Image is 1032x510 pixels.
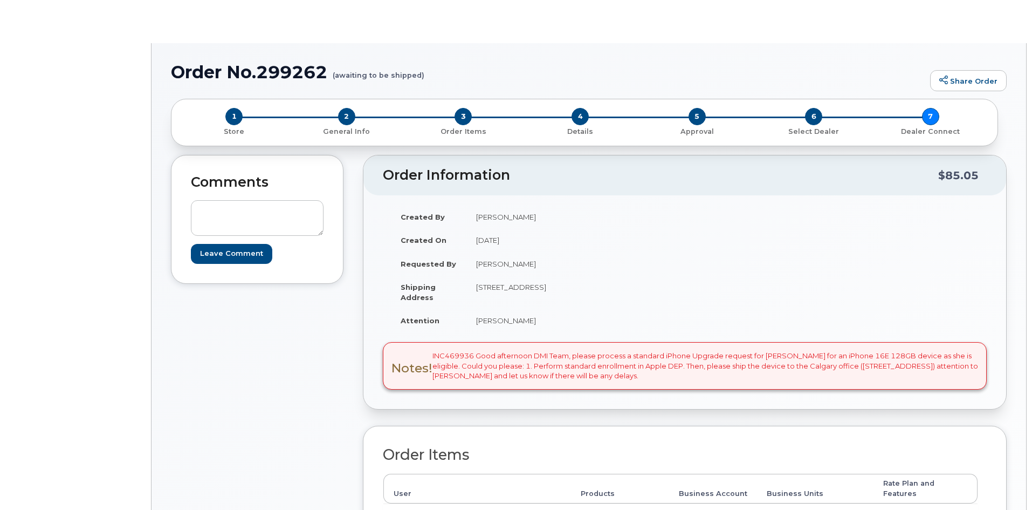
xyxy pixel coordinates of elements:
a: 5 Approval [638,125,755,137]
span: 6 [805,108,822,125]
h2: Order Information [383,168,938,183]
h2: Comments [191,175,324,190]
a: 4 Details [522,125,639,137]
th: Products [571,474,669,504]
strong: Attention [401,316,439,325]
span: 2 [338,108,355,125]
div: INC469936 Good afternoon DMI Team, please process a standard iPhone Upgrade request for [PERSON_N... [383,342,987,390]
td: [PERSON_NAME] [466,205,677,229]
input: Leave Comment [191,244,272,264]
a: 3 Order Items [405,125,522,137]
td: [STREET_ADDRESS] [466,275,677,309]
span: 5 [689,108,706,125]
span: 4 [572,108,589,125]
strong: Created By [401,213,445,221]
p: Select Dealer [760,127,868,137]
strong: Shipping Address [401,283,436,302]
p: General Info [293,127,401,137]
p: Details [526,127,635,137]
th: Rate Plan and Features [873,474,978,504]
th: Business Units [757,474,874,504]
small: (awaiting to be shipped) [333,63,424,79]
a: 1 Store [180,125,288,137]
a: 2 General Info [288,125,405,137]
td: [PERSON_NAME] [466,309,677,332]
p: Order Items [409,127,518,137]
h2: Order Items [383,447,978,463]
th: User [383,474,571,504]
h3: Notes! [391,362,432,375]
a: 6 Select Dealer [755,125,872,137]
strong: Requested By [401,260,456,268]
td: [DATE] [466,228,677,252]
h1: Order No.299262 [171,63,925,81]
td: [PERSON_NAME] [466,252,677,276]
span: 3 [455,108,472,125]
p: Store [184,127,284,137]
span: 1 [225,108,243,125]
a: Share Order [930,70,1007,92]
div: $85.05 [938,165,979,186]
th: Business Account [669,474,757,504]
p: Approval [643,127,751,137]
strong: Created On [401,236,446,244]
